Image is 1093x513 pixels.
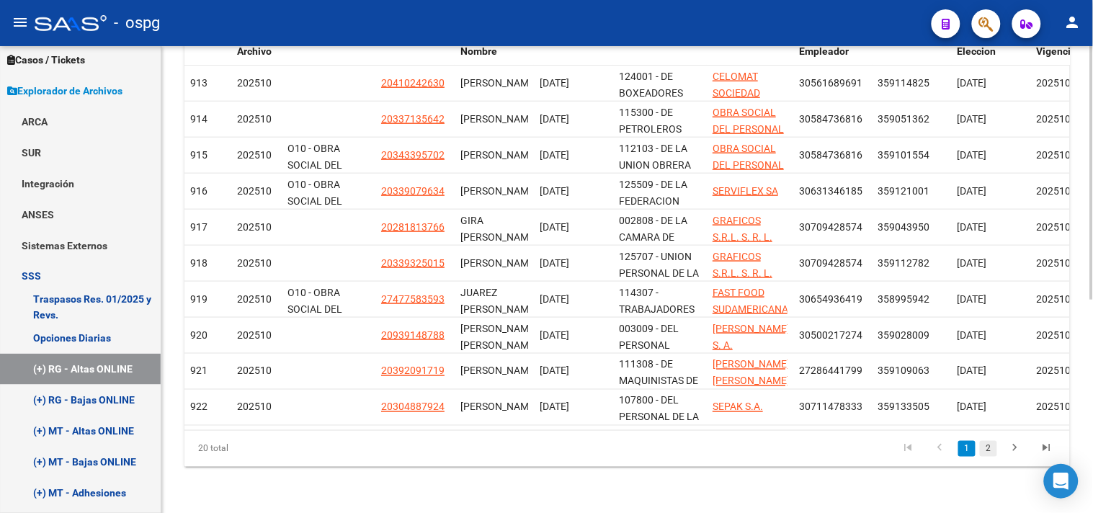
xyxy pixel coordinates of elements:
span: [DATE] [958,149,987,161]
span: 913 [190,77,208,89]
span: 918 [190,257,208,269]
datatable-header-cell: Apellido y Nombre [455,19,534,83]
span: [PERSON_NAME] [PERSON_NAME] [460,323,537,351]
span: 002808 - DE LA CAMARA DE EMPRESARIOS DE AGENCIAS DE REMISES DE [GEOGRAPHIC_DATA] [619,215,716,308]
span: 20939148788 [381,329,445,341]
span: 20304887924 [381,401,445,413]
span: 27286441799 [799,365,862,377]
span: 30631346185 [799,185,862,197]
span: 202510 [1037,149,1071,161]
span: 30561689691 [799,77,862,89]
span: 20337135642 [381,113,445,125]
span: Explorador de Archivos [7,83,122,99]
div: [DATE] [540,399,607,416]
div: [DATE] [540,255,607,272]
span: [PERSON_NAME] [460,257,537,269]
span: 202510 [1037,293,1071,305]
li: page 2 [978,437,999,461]
a: go to next page [1001,441,1029,457]
span: 20410242630 [381,77,445,89]
span: [DATE] [958,329,987,341]
span: [DATE] [958,113,987,125]
span: [DATE] [958,293,987,305]
span: 107800 - DEL PERSONAL DE LA INDUSTRIA DEL FIBROCEMENTO [619,395,699,455]
datatable-header-cell: Gerenciador [282,19,375,83]
span: 359028009 [878,329,930,341]
span: 125707 - UNION PERSONAL DE LA UNION DEL PERSONAL CIVIL DE LA NACION [619,251,699,328]
span: 114307 - TRABAJADORES PASTELEROS CONFITEROS PIZZEROS HELADEROS Y ALFAJOREROS DE LA [GEOGRAPHIC_DATA] [619,287,716,429]
span: 30709428574 [799,221,862,233]
span: [DATE] [958,257,987,269]
span: [PERSON_NAME] [460,149,537,161]
span: [DATE] [958,77,987,89]
span: [PERSON_NAME] [460,401,537,413]
span: GIRA [PERSON_NAME] [460,215,537,243]
span: JUAREZ [PERSON_NAME] [460,287,537,315]
span: 30584736816 [799,113,862,125]
span: [DATE] [958,221,987,233]
a: go to last page [1033,441,1061,457]
span: 202510 [237,113,272,125]
li: page 1 [956,437,978,461]
div: [DATE] [540,75,607,92]
a: go to first page [895,441,922,457]
datatable-header-cell: Empleador [707,19,793,83]
span: 202510 [237,185,272,197]
span: 124001 - DE BOXEADORES AGREMIADOS DE LA [GEOGRAPHIC_DATA] [619,71,716,148]
span: 125509 - DE LA FEDERACION ARGENTINA DEL TRABAJADOR DE LAS UNIVERSIDADES NACIONALES [619,179,697,289]
span: Casos / Tickets [7,52,85,68]
datatable-header-cell: ID [184,19,231,83]
span: 202510 [237,149,272,161]
span: 914 [190,113,208,125]
span: 30709428574 [799,257,862,269]
span: OBRA SOCIAL DEL PERSONAL GRAFI [713,107,784,151]
span: FAST FOOD SUDAMERICANA S A [713,287,788,331]
span: 359114825 [878,77,930,89]
span: 917 [190,221,208,233]
span: 202510 [1037,329,1071,341]
div: 20 total [184,431,359,467]
span: 921 [190,365,208,377]
span: 359109063 [878,365,930,377]
span: [PERSON_NAME] [460,113,537,125]
span: 916 [190,185,208,197]
datatable-header-cell: OS Origen [613,19,707,83]
div: Open Intercom Messenger [1044,464,1079,499]
span: GRAFICOS S.R.L. S. R. L. [713,215,772,243]
span: 920 [190,329,208,341]
datatable-header-cell: Fecha Eleccion [952,19,1031,83]
div: [DATE] [540,111,607,128]
a: 1 [958,441,976,457]
span: 20392091719 [381,365,445,377]
span: 202510 [237,329,272,341]
span: 202510 [1037,365,1071,377]
span: 359112782 [878,257,930,269]
span: 202510 [237,401,272,413]
div: [DATE] [540,219,607,236]
span: 359043950 [878,221,930,233]
span: 202510 [237,77,272,89]
span: 30654936419 [799,293,862,305]
span: 359101554 [878,149,930,161]
span: [PERSON_NAME] [460,365,537,377]
span: SEPAK S.A. [713,401,763,413]
span: 202510 [237,221,272,233]
a: go to previous page [927,441,954,457]
span: 30500217274 [799,329,862,341]
datatable-header-cell: CUIL [375,19,455,83]
span: SERVIFLEX SA [713,185,778,197]
span: 359121001 [878,185,930,197]
datatable-header-cell: # Traspaso [873,19,952,83]
span: CELOMAT SOCIEDAD ANONIMA [713,71,760,115]
div: [DATE] [540,291,607,308]
datatable-header-cell: Alta [534,19,613,83]
span: 115300 - DE PETROLEROS [619,107,682,135]
span: 003009 - DEL PERSONAL ASOCIADO A ASOCIACION MUTUAL SANCOR [619,323,700,400]
span: [PERSON_NAME] [PERSON_NAME] [713,359,790,387]
span: GRAFICOS S.R.L. S. R. L. [713,251,772,279]
span: 359133505 [878,401,930,413]
span: 112103 - DE LA UNION OBRERA METALURGICA DE LA [GEOGRAPHIC_DATA] [619,143,716,220]
span: 202510 [237,257,272,269]
span: 915 [190,149,208,161]
span: 202510 [1037,113,1071,125]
